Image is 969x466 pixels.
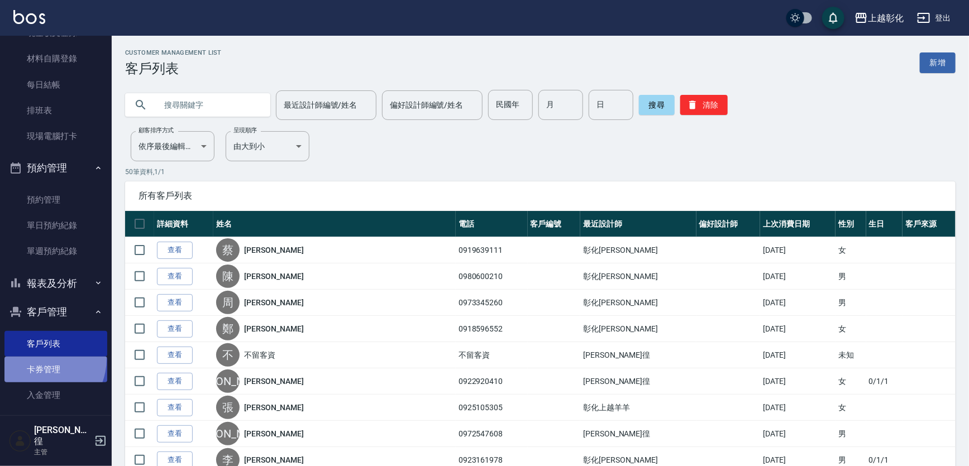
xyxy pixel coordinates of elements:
td: [DATE] [760,316,836,342]
td: [DATE] [760,395,836,421]
td: 彰化[PERSON_NAME] [580,237,696,263]
a: 材料自購登錄 [4,46,107,71]
td: [PERSON_NAME]徨 [580,342,696,368]
div: 上越彰化 [868,11,904,25]
td: 不留客資 [456,342,528,368]
label: 顧客排序方式 [139,126,174,134]
a: 查看 [157,242,193,259]
th: 最近設計師 [580,211,696,237]
a: 現場電腦打卡 [4,123,107,149]
div: 由大到小 [226,131,309,161]
div: 張 [216,396,240,419]
a: [PERSON_NAME] [244,402,303,413]
a: [PERSON_NAME] [244,376,303,387]
a: 查看 [157,425,193,443]
img: Logo [13,10,45,24]
button: 清除 [680,95,728,115]
p: 主管 [34,447,91,457]
a: 客戶列表 [4,331,107,357]
td: 0/1/1 [866,368,903,395]
td: 0973345260 [456,290,528,316]
td: [DATE] [760,263,836,290]
td: [PERSON_NAME]徨 [580,368,696,395]
td: 女 [836,237,866,263]
p: 50 筆資料, 1 / 1 [125,167,956,177]
a: 單日預約紀錄 [4,213,107,238]
th: 客戶來源 [903,211,956,237]
input: 搜尋關鍵字 [156,90,261,120]
div: [PERSON_NAME] [216,369,240,393]
a: [PERSON_NAME] [244,244,303,256]
td: [DATE] [760,290,836,316]
button: 客戶管理 [4,297,107,326]
div: 陳 [216,265,240,288]
td: [DATE] [760,421,836,447]
a: [PERSON_NAME] [244,297,303,308]
a: 查看 [157,347,193,364]
button: 搜尋 [639,95,675,115]
td: 0925105305 [456,395,528,421]
a: 查看 [157,399,193,416]
th: 生日 [866,211,903,237]
h2: Customer Management List [125,49,222,56]
button: 上越彰化 [850,7,908,30]
td: 0919639111 [456,237,528,263]
a: 查看 [157,268,193,285]
a: 不留客資 [244,349,275,361]
th: 電話 [456,211,528,237]
th: 上次消費日期 [760,211,836,237]
button: 登出 [913,8,956,28]
td: 女 [836,368,866,395]
td: 男 [836,290,866,316]
td: [DATE] [760,368,836,395]
button: 預約管理 [4,153,107,182]
td: 彰化上越羊羊 [580,395,696,421]
a: 排班表 [4,98,107,123]
button: 員工及薪資 [4,412,107,441]
div: 鄭 [216,317,240,340]
h5: [PERSON_NAME]徨 [34,425,91,447]
td: 0980600210 [456,263,528,290]
td: 男 [836,263,866,290]
td: 未知 [836,342,866,368]
h3: 客戶列表 [125,61,222,76]
a: 新增 [920,52,956,73]
div: 依序最後編輯時間 [131,131,214,161]
td: [DATE] [760,342,836,368]
td: 彰化[PERSON_NAME] [580,290,696,316]
a: 查看 [157,320,193,338]
div: [PERSON_NAME] [216,422,240,445]
a: [PERSON_NAME] [244,271,303,282]
label: 呈現順序 [233,126,257,134]
a: 查看 [157,294,193,311]
th: 詳細資料 [154,211,213,237]
td: 彰化[PERSON_NAME] [580,263,696,290]
th: 偏好設計師 [696,211,761,237]
td: 0972547608 [456,421,528,447]
div: 不 [216,343,240,367]
td: [DATE] [760,237,836,263]
div: 周 [216,291,240,314]
div: 蔡 [216,238,240,262]
td: [PERSON_NAME]徨 [580,421,696,447]
a: 每日結帳 [4,72,107,98]
a: [PERSON_NAME] [244,428,303,439]
td: 女 [836,395,866,421]
span: 所有客戶列表 [139,190,942,201]
a: 查看 [157,373,193,390]
td: 女 [836,316,866,342]
td: 0922920410 [456,368,528,395]
img: Person [9,430,31,452]
a: 卡券管理 [4,357,107,382]
button: save [822,7,844,29]
td: 0918596552 [456,316,528,342]
button: 報表及分析 [4,269,107,298]
th: 客戶編號 [528,211,581,237]
th: 姓名 [213,211,456,237]
td: 男 [836,421,866,447]
a: 入金管理 [4,382,107,408]
a: 單週預約紀錄 [4,238,107,264]
a: [PERSON_NAME] [244,454,303,465]
th: 性別 [836,211,866,237]
td: 彰化[PERSON_NAME] [580,316,696,342]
